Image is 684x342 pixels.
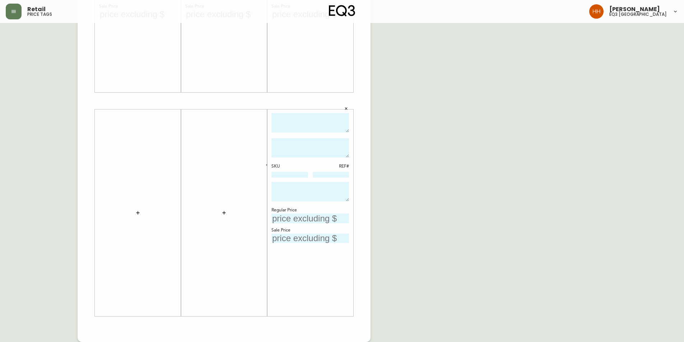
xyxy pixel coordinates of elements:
[27,6,46,12] span: Retail
[313,163,349,170] div: REF#
[271,227,349,234] div: Sale Price
[27,12,52,17] h5: price tags
[271,214,349,223] input: price excluding $
[271,234,349,243] input: price excluding $
[329,5,355,17] img: logo
[589,4,604,19] img: 6b766095664b4c6b511bd6e414aa3971
[609,6,660,12] span: [PERSON_NAME]
[609,12,667,17] h5: eq3 [GEOGRAPHIC_DATA]
[271,163,308,170] div: SKU
[271,207,349,214] div: Regular Price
